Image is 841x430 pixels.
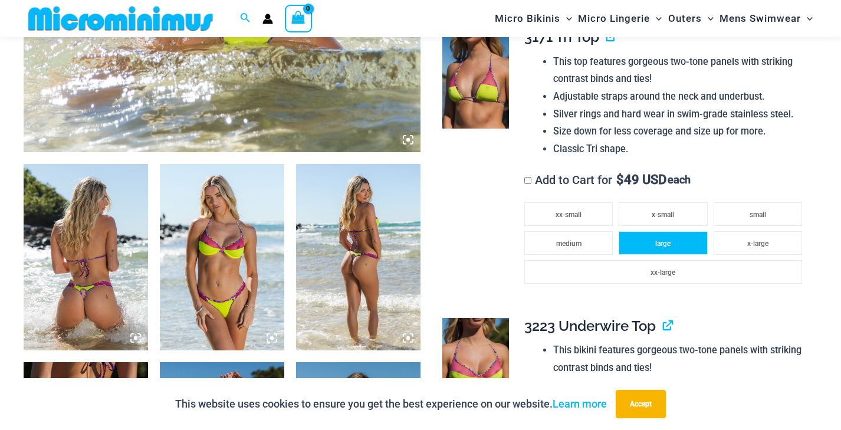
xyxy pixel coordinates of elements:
[160,164,284,350] img: Coastal Bliss Leopard Sunset 3223 Underwire Top 4371 Thong
[24,5,218,32] img: MM SHOP LOGO FLAT
[616,174,666,186] span: 49 USD
[553,106,808,123] li: Silver rings and hard wear in swim-grade stainless steel.
[652,211,674,219] span: x-small
[717,4,816,34] a: Mens SwimwearMenu ToggleMenu Toggle
[747,239,768,248] span: x-large
[668,4,702,34] span: Outers
[801,4,813,34] span: Menu Toggle
[655,239,671,248] span: large
[524,177,531,184] input: Add to Cart for$49 USD each
[524,317,656,334] span: 3223 Underwire Top
[175,395,607,413] p: This website uses cookies to ensure you get the best experience on our website.
[524,260,802,284] li: xx-large
[616,390,666,418] button: Accept
[556,239,582,248] span: medium
[750,211,766,219] span: small
[553,342,808,376] li: This bikini features gorgeous two-tone panels with striking contrast binds and ties!
[553,377,808,395] li: Underwire support.
[553,53,808,88] li: This top features gorgeous two-tone panels with striking contrast binds and ties!
[24,164,148,350] img: Coastal Bliss Leopard Sunset 3171 Tri Top 4371 Thong Bikini
[720,4,801,34] span: Mens Swimwear
[524,28,599,45] span: 3171 Tri Top
[616,172,624,187] span: $
[296,164,420,350] img: Coastal Bliss Leopard Sunset 3223 Underwire Top 4371 Thong
[490,2,817,35] nav: Site Navigation
[556,211,582,219] span: xx-small
[619,202,707,226] li: x-small
[262,14,273,24] a: Account icon link
[651,268,675,277] span: xx-large
[524,173,691,187] label: Add to Cart for
[560,4,572,34] span: Menu Toggle
[619,231,707,255] li: large
[665,4,717,34] a: OutersMenu ToggleMenu Toggle
[702,4,714,34] span: Menu Toggle
[442,318,509,418] img: Coastal Bliss Leopard Sunset 3223 Underwire Top
[492,4,575,34] a: Micro BikinisMenu ToggleMenu Toggle
[714,202,802,226] li: small
[524,202,613,226] li: xx-small
[495,4,560,34] span: Micro Bikinis
[668,174,691,186] span: each
[650,4,662,34] span: Menu Toggle
[285,5,312,32] a: View Shopping Cart, empty
[578,4,650,34] span: Micro Lingerie
[553,140,808,158] li: Classic Tri shape.
[575,4,665,34] a: Micro LingerieMenu ToggleMenu Toggle
[240,11,251,26] a: Search icon link
[553,123,808,140] li: Size down for less coverage and size up for more.
[553,88,808,106] li: Adjustable straps around the neck and underbust.
[442,29,509,129] img: Coastal Bliss Leopard Sunset 3171 Tri Top
[524,231,613,255] li: medium
[714,231,802,255] li: x-large
[553,398,607,410] a: Learn more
